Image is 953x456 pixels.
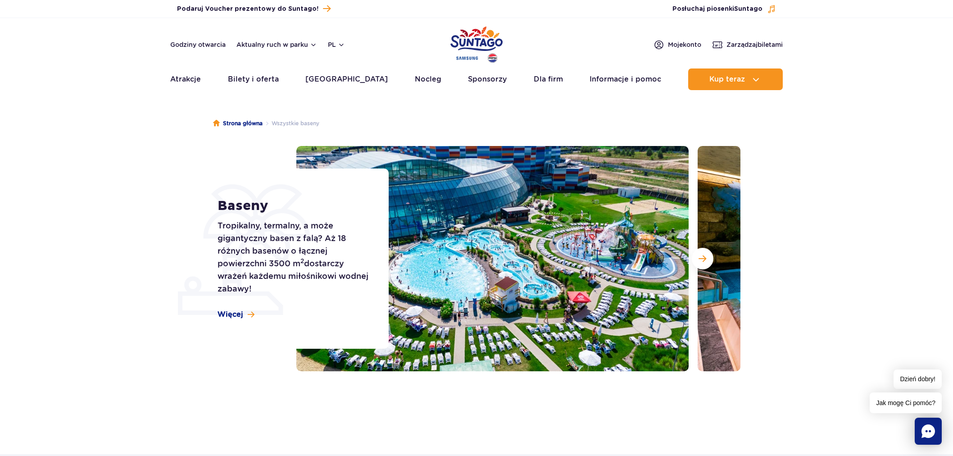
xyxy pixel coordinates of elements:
a: Strona główna [213,119,263,128]
h1: Baseny [218,198,368,214]
span: Suntago [734,6,762,12]
button: Następny slajd [692,248,713,269]
img: Zewnętrzna część Suntago z basenami i zjeżdżalniami, otoczona leżakami i zielenią [296,146,689,371]
button: Posłuchaj piosenkiSuntago [672,5,776,14]
button: Aktualny ruch w parku [236,41,317,48]
a: Atrakcje [170,68,201,90]
span: Zarządzaj biletami [726,40,783,49]
span: Jak mogę Ci pomóc? [870,392,942,413]
a: Mojekonto [653,39,701,50]
a: Więcej [218,310,254,319]
span: Kup teraz [709,75,745,83]
a: [GEOGRAPHIC_DATA] [305,68,388,90]
span: Dzień dobry! [894,369,942,389]
a: Informacje i pomoc [590,68,661,90]
div: Chat [915,418,942,445]
span: Podaruj Voucher prezentowy do Suntago! [177,5,318,14]
button: Kup teraz [688,68,783,90]
sup: 2 [300,257,304,264]
span: Więcej [218,310,243,319]
a: Bilety i oferta [228,68,279,90]
a: Godziny otwarcia [170,40,226,49]
p: Tropikalny, termalny, a może gigantyczny basen z falą? Aż 18 różnych basenów o łącznej powierzchn... [218,219,368,295]
button: pl [328,40,345,49]
li: Wszystkie baseny [263,119,319,128]
span: Moje konto [668,40,701,49]
span: Posłuchaj piosenki [672,5,762,14]
a: Podaruj Voucher prezentowy do Suntago! [177,3,331,15]
a: Dla firm [534,68,563,90]
a: Park of Poland [450,23,503,64]
a: Sponsorzy [468,68,507,90]
a: Zarządzajbiletami [712,39,783,50]
a: Nocleg [415,68,441,90]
